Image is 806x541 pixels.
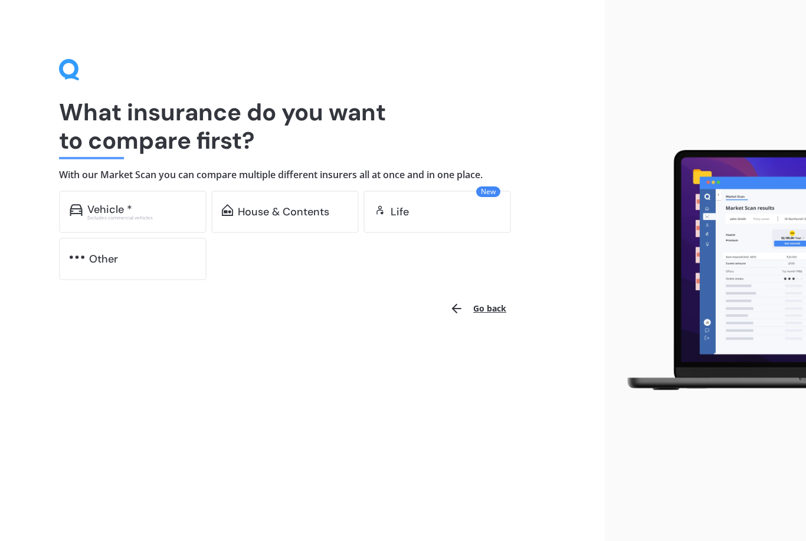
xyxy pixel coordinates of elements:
[391,206,409,218] div: Life
[59,98,546,155] h1: What insurance do you want to compare first?
[87,204,132,215] div: Vehicle *
[238,206,329,218] div: House & Contents
[59,169,546,181] h4: With our Market Scan you can compare multiple different insurers all at once and in one place.
[476,186,500,197] span: New
[70,251,84,263] img: other.81dba5aafe580aa69f38.svg
[374,204,386,216] img: life.f720d6a2d7cdcd3ad642.svg
[222,204,233,216] img: home-and-contents.b802091223b8502ef2dd.svg
[70,204,83,216] img: car.f15378c7a67c060ca3f3.svg
[443,294,513,323] button: Go back
[87,215,196,220] div: Excludes commercial vehicles
[89,253,118,265] div: Other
